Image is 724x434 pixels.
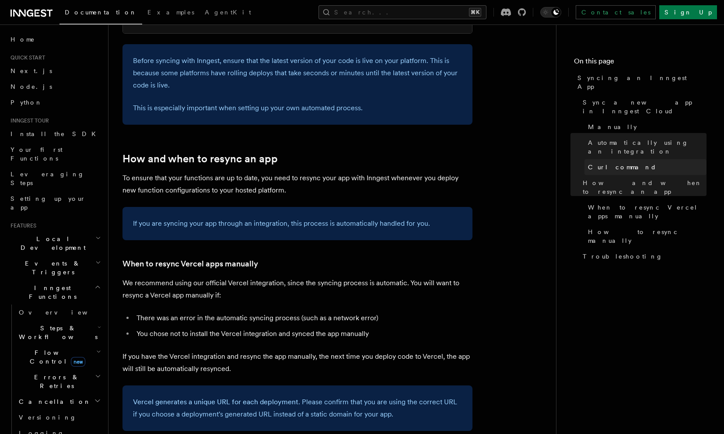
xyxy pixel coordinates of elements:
[133,217,462,230] p: If you are syncing your app through an integration, this process is automatically handled for you.
[7,280,103,304] button: Inngest Functions
[15,397,91,406] span: Cancellation
[7,191,103,215] a: Setting up your app
[7,79,103,94] a: Node.js
[584,199,707,224] a: When to resync Vercel apps manually
[469,8,481,17] kbd: ⌘K
[10,130,101,137] span: Install the SDK
[122,350,472,375] p: If you have the Vercel integration and resync the app manually, the next time you deploy code to ...
[7,255,103,280] button: Events & Triggers
[19,414,77,421] span: Versioning
[122,172,472,196] p: To ensure that your functions are up to date, you need to resync your app with Inngest whenever y...
[588,122,637,131] span: Manually
[65,9,137,16] span: Documentation
[583,252,663,261] span: Troubleshooting
[15,394,103,409] button: Cancellation
[7,117,49,124] span: Inngest tour
[133,396,462,420] p: . Please confirm that you are using the correct URL if you choose a deployment's generated URL in...
[318,5,486,19] button: Search...⌘K
[133,102,462,114] p: This is especially important when setting up your own automated process.
[583,98,707,115] span: Sync a new app in Inngest Cloud
[659,5,717,19] a: Sign Up
[122,277,472,301] p: We recommend using our official Vercel integration, since the syncing process is automatic. You w...
[205,9,251,16] span: AgentKit
[588,138,707,156] span: Automatically using an integration
[134,328,472,340] li: You chose not to install the Vercel integration and synced the app manually
[7,94,103,110] a: Python
[579,94,707,119] a: Sync a new app in Inngest Cloud
[574,56,707,70] h4: On this page
[7,54,45,61] span: Quick start
[579,248,707,264] a: Troubleshooting
[71,357,85,367] span: new
[15,304,103,320] a: Overview
[584,159,707,175] a: Curl command
[15,348,96,366] span: Flow Control
[584,135,707,159] a: Automatically using an integration
[7,63,103,79] a: Next.js
[10,83,52,90] span: Node.js
[576,5,656,19] a: Contact sales
[15,373,95,390] span: Errors & Retries
[15,324,98,341] span: Steps & Workflows
[588,203,707,220] span: When to resync Vercel apps manually
[7,222,36,229] span: Features
[7,31,103,47] a: Home
[7,234,95,252] span: Local Development
[540,7,561,17] button: Toggle dark mode
[199,3,256,24] a: AgentKit
[15,345,103,369] button: Flow Controlnew
[7,142,103,166] a: Your first Functions
[134,312,472,324] li: There was an error in the automatic syncing process (such as a network error)
[574,70,707,94] a: Syncing an Inngest App
[15,409,103,425] a: Versioning
[133,55,462,91] p: Before syncing with Inngest, ensure that the latest version of your code is live on your platform...
[10,171,84,186] span: Leveraging Steps
[584,119,707,135] a: Manually
[7,283,94,301] span: Inngest Functions
[584,224,707,248] a: How to resync manually
[122,258,258,270] a: When to resync Vercel apps manually
[583,178,707,196] span: How and when to resync an app
[579,175,707,199] a: How and when to resync an app
[10,146,63,162] span: Your first Functions
[577,73,707,91] span: Syncing an Inngest App
[7,259,95,276] span: Events & Triggers
[147,9,194,16] span: Examples
[588,227,707,245] span: How to resync manually
[59,3,142,24] a: Documentation
[7,166,103,191] a: Leveraging Steps
[19,309,109,316] span: Overview
[133,398,298,406] a: Vercel generates a unique URL for each deployment
[10,35,35,44] span: Home
[122,153,278,165] a: How and when to resync an app
[10,195,86,211] span: Setting up your app
[588,163,657,171] span: Curl command
[7,231,103,255] button: Local Development
[15,320,103,345] button: Steps & Workflows
[10,67,52,74] span: Next.js
[15,369,103,394] button: Errors & Retries
[7,126,103,142] a: Install the SDK
[10,99,42,106] span: Python
[142,3,199,24] a: Examples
